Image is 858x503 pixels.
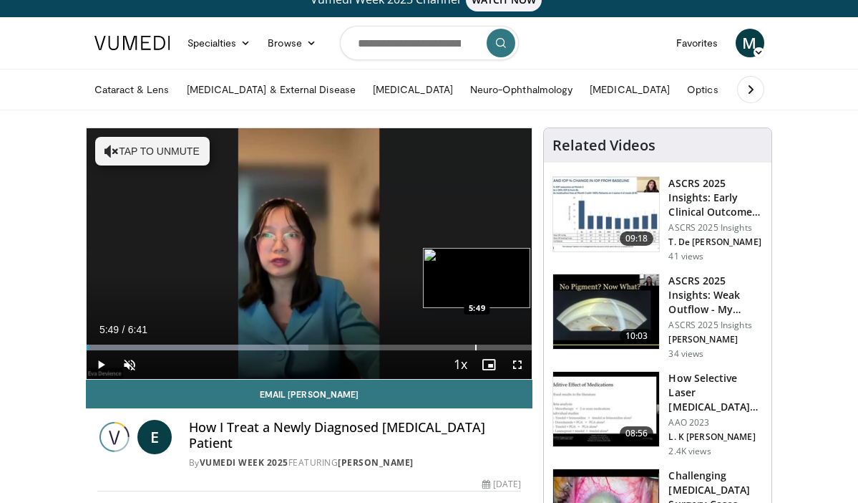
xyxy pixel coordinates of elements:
[87,350,115,379] button: Play
[620,231,654,246] span: 09:18
[620,329,654,343] span: 10:03
[620,426,654,441] span: 08:56
[97,420,132,454] img: Vumedi Week 2025
[482,478,521,491] div: [DATE]
[668,320,763,331] p: ASCRS 2025 Insights
[86,380,533,408] a: Email [PERSON_NAME]
[668,371,763,414] h3: How Selective Laser [MEDICAL_DATA] and Meds Reduce the Diurnal Fluc…
[462,75,581,104] a: Neuro-Ophthalmology
[668,417,763,428] p: AAO 2023
[668,251,703,262] p: 41 views
[338,456,414,469] a: [PERSON_NAME]
[736,29,764,57] a: M
[552,176,763,262] a: 09:18 ASCRS 2025 Insights: Early Clinical Outcomes of a Laser Titratable G… ASCRS 2025 Insights T...
[474,350,503,379] button: Enable picture-in-picture mode
[552,371,763,457] a: 08:56 How Selective Laser [MEDICAL_DATA] and Meds Reduce the Diurnal Fluc… AAO 2023 L. K [PERSON_...
[137,420,172,454] a: E
[552,137,655,154] h4: Related Videos
[668,236,763,248] p: T. De [PERSON_NAME]
[95,137,210,166] button: Tap to unmute
[581,75,678,104] a: [MEDICAL_DATA]
[668,29,727,57] a: Favorites
[503,350,532,379] button: Fullscreen
[86,75,178,104] a: Cataract & Lens
[668,176,763,219] h3: ASCRS 2025 Insights: Early Clinical Outcomes of a Laser Titratable G…
[552,274,763,360] a: 10:03 ASCRS 2025 Insights: Weak Outflow - My Approach to Angle Surgery in … ASCRS 2025 Insights [...
[87,128,532,379] video-js: Video Player
[553,274,659,349] img: c4ee65f2-163e-44d3-aede-e8fb280be1de.150x105_q85_crop-smart_upscale.jpg
[122,324,125,335] span: /
[189,420,522,451] h4: How I Treat a Newly Diagnosed [MEDICAL_DATA] Patient
[668,446,711,457] p: 2.4K views
[87,345,532,350] div: Progress Bar
[340,26,519,60] input: Search topics, interventions
[446,350,474,379] button: Playback Rate
[99,324,119,335] span: 5:49
[94,36,170,50] img: VuMedi Logo
[668,334,763,345] p: [PERSON_NAME]
[259,29,325,57] a: Browse
[128,324,147,335] span: 6:41
[364,75,462,104] a: [MEDICAL_DATA]
[423,248,530,308] img: image.jpeg
[668,431,763,443] p: L. K [PERSON_NAME]
[115,350,144,379] button: Unmute
[668,222,763,234] p: ASCRS 2025 Insights
[189,456,522,469] div: By FEATURING
[553,177,659,251] img: b8bf30ca-3013-450f-92b0-de11c61660f8.150x105_q85_crop-smart_upscale.jpg
[178,75,364,104] a: [MEDICAL_DATA] & External Disease
[200,456,288,469] a: Vumedi Week 2025
[179,29,260,57] a: Specialties
[678,75,726,104] a: Optics
[553,372,659,446] img: 420b1191-3861-4d27-8af4-0e92e58098e4.150x105_q85_crop-smart_upscale.jpg
[668,274,763,317] h3: ASCRS 2025 Insights: Weak Outflow - My Approach to Angle Surgery in …
[668,348,703,360] p: 34 views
